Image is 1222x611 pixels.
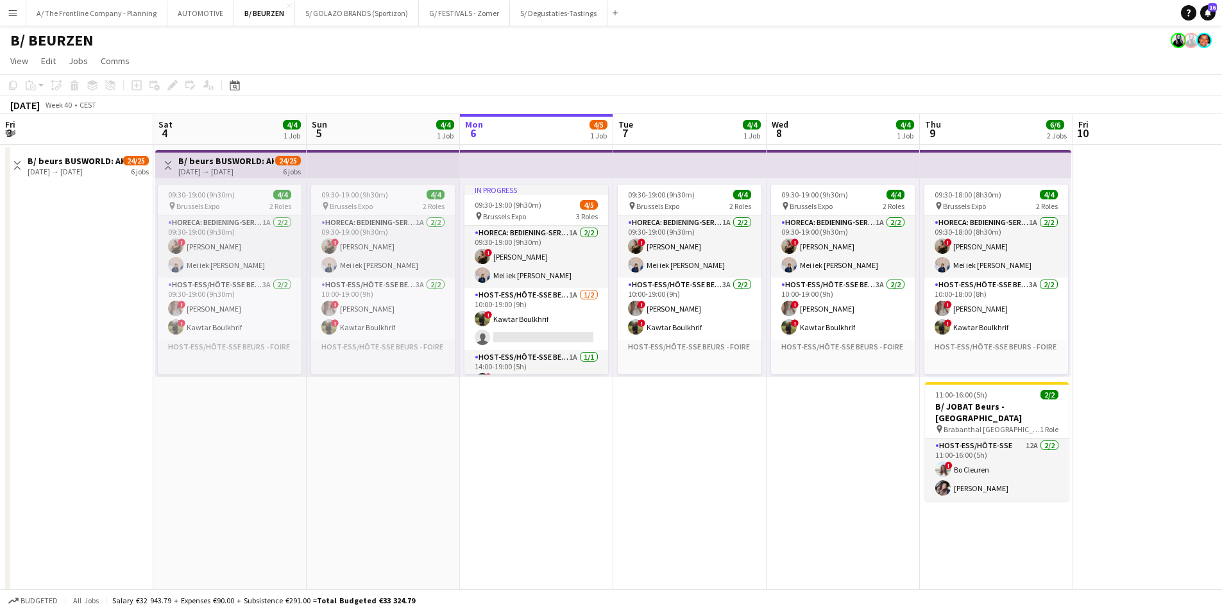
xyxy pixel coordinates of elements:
span: Brussels Expo [790,201,833,211]
span: Brussels Expo [176,201,219,211]
span: ! [484,311,492,319]
app-user-avatar: Tess Wouters [1171,33,1186,48]
span: ! [484,373,492,381]
span: 4/4 [1040,190,1058,199]
span: 2 Roles [729,201,751,211]
span: 4/4 [896,120,914,130]
span: Thu [925,119,941,130]
span: Fri [5,119,15,130]
app-card-role: Host-ess/Hôte-sse Beurs - Foire3A2/210:00-19:00 (9h)![PERSON_NAME]!Kawtar Boulkhrif [618,278,761,340]
div: 09:30-19:00 (9h30m)4/4 Brussels Expo2 RolesHoreca: Bediening-Service1A2/209:30-19:00 (9h30m)![PER... [618,185,761,374]
h3: B/ beurs BUSWORLD: AKTUAL - Geyushi Motors ([PERSON_NAME]) - 04 tem [DATE]) [178,155,274,167]
a: Comms [96,53,135,69]
div: 1 Job [590,131,607,140]
span: 3 [3,126,15,140]
h3: B/ beurs BUSWORLD: AKTUAL - Geyushi Motors ([PERSON_NAME]) - 04 tem [DATE]) [28,155,123,167]
span: Tue [618,119,633,130]
app-card-role: Horeca: Bediening-Service1A2/209:30-19:00 (9h30m)![PERSON_NAME]Mei iek [PERSON_NAME] [464,226,608,288]
app-card-role-placeholder: Host-ess/Hôte-sse Beurs - Foire [158,340,301,383]
span: Total Budgeted €33 324.79 [317,596,415,605]
app-job-card: 09:30-19:00 (9h30m)4/4 Brussels Expo2 RolesHoreca: Bediening-Service1A2/209:30-19:00 (9h30m)![PER... [771,185,915,374]
a: View [5,53,33,69]
span: 4/4 [887,190,904,199]
span: ! [178,301,185,308]
div: 2 Jobs [1047,131,1067,140]
span: 2 Roles [269,201,291,211]
div: 6 jobs [131,165,149,176]
span: 5 [310,126,327,140]
div: [DATE] [10,99,40,112]
span: Fri [1078,119,1089,130]
app-card-role-placeholder: Host-ess/Hôte-sse Beurs - Foire [924,340,1068,383]
button: Budgeted [6,594,60,608]
app-card-role: Horeca: Bediening-Service1A2/209:30-19:00 (9h30m)![PERSON_NAME]Mei iek [PERSON_NAME] [158,215,301,278]
span: ! [638,239,645,246]
span: 09:30-19:00 (9h30m) [781,190,848,199]
span: Brussels Expo [636,201,679,211]
app-card-role: Horeca: Bediening-Service1A2/209:30-19:00 (9h30m)![PERSON_NAME]Mei iek [PERSON_NAME] [311,215,455,278]
a: Edit [36,53,61,69]
span: Brussels Expo [330,201,373,211]
span: 2 Roles [883,201,904,211]
app-card-role: Host-ess/Hôte-sse Beurs - Foire3A2/210:00-18:00 (8h)![PERSON_NAME]!Kawtar Boulkhrif [924,278,1068,340]
div: 1 Job [897,131,913,140]
span: 4/4 [427,190,445,199]
app-card-role: Host-ess/Hôte-sse Beurs - Foire3A2/210:00-19:00 (9h)![PERSON_NAME]!Kawtar Boulkhrif [771,278,915,340]
span: 4/4 [743,120,761,130]
span: Edit [41,55,56,67]
span: 4 [157,126,173,140]
span: ! [178,319,185,327]
span: 4/4 [283,120,301,130]
div: 11:00-16:00 (5h)2/2B/ JOBAT Beurs - [GEOGRAPHIC_DATA] Brabanthal [GEOGRAPHIC_DATA]1 RoleHost-ess/... [925,382,1069,501]
span: ! [791,239,799,246]
app-card-role-placeholder: Host-ess/Hôte-sse Beurs - Foire [618,340,761,383]
span: 11:00-16:00 (5h) [935,390,987,399]
app-job-card: 09:30-18:00 (8h30m)4/4 Brussels Expo2 RolesHoreca: Bediening-Service1A2/209:30-18:00 (8h30m)![PER... [924,185,1068,374]
span: 24/25 [123,156,149,165]
span: 24/25 [275,156,301,165]
span: Jobs [69,55,88,67]
span: ! [791,301,799,308]
app-card-role-placeholder: Host-ess/Hôte-sse Beurs - Foire [311,340,455,383]
div: Salary €32 943.79 + Expenses €90.00 + Subsistence €291.00 = [112,596,415,605]
app-user-avatar: Peter Desart [1196,33,1212,48]
div: [DATE] → [DATE] [28,167,123,176]
span: ! [484,249,492,256]
span: ! [944,239,952,246]
span: Sat [158,119,173,130]
span: 2 Roles [1036,201,1058,211]
a: 16 [1200,5,1216,21]
div: In progress [464,185,608,195]
span: 4/5 [590,120,607,130]
span: ! [331,301,339,308]
span: 10 [1076,126,1089,140]
app-card-role: Host-ess/Hôte-sse Beurs - Foire3A2/209:30-19:00 (9h30m)![PERSON_NAME]!Kawtar Boulkhrif [158,278,301,340]
span: Brussels Expo [483,212,526,221]
span: 4/4 [436,120,454,130]
a: Jobs [64,53,93,69]
span: View [10,55,28,67]
app-card-role: Host-ess/Hôte-sse Beurs - Foire3A2/210:00-19:00 (9h)![PERSON_NAME]!Kawtar Boulkhrif [311,278,455,340]
div: [DATE] → [DATE] [178,167,274,176]
app-card-role: Horeca: Bediening-Service1A2/209:30-19:00 (9h30m)![PERSON_NAME]Mei iek [PERSON_NAME] [771,215,915,278]
span: ! [178,239,185,246]
div: 6 jobs [283,165,301,176]
h1: B/ BEURZEN [10,31,93,50]
button: S/ Degustaties-Tastings [510,1,607,26]
div: 09:30-19:00 (9h30m)4/4 Brussels Expo2 RolesHoreca: Bediening-Service1A2/209:30-19:00 (9h30m)![PER... [311,185,455,374]
button: S/ GOLAZO BRANDS (Sportizon) [295,1,419,26]
span: 4/4 [273,190,291,199]
button: B/ BEURZEN [234,1,295,26]
app-card-role-placeholder: Host-ess/Hôte-sse Beurs - Foire [771,340,915,383]
div: CEST [80,100,96,110]
app-card-role: Horeca: Bediening-Service1A2/209:30-18:00 (8h30m)![PERSON_NAME]Mei iek [PERSON_NAME] [924,215,1068,278]
span: ! [945,462,953,469]
span: ! [791,319,799,327]
app-card-role: Horeca: Bediening-Service1A2/209:30-19:00 (9h30m)![PERSON_NAME]Mei iek [PERSON_NAME] [618,215,761,278]
span: 2/2 [1040,390,1058,399]
span: 6/6 [1046,120,1064,130]
span: 09:30-19:00 (9h30m) [475,200,541,210]
span: 9 [923,126,941,140]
